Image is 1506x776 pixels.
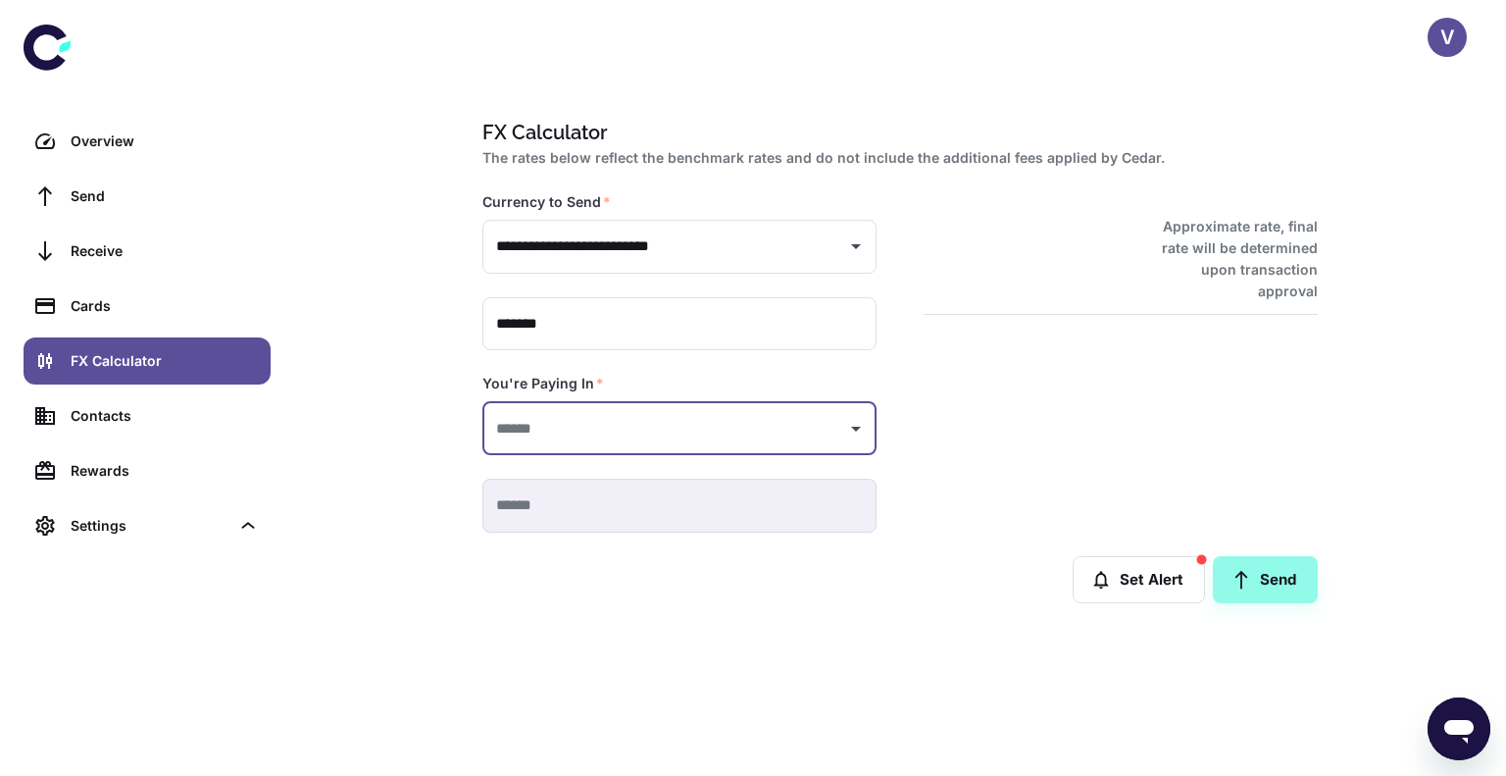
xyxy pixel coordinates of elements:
a: Send [24,173,271,220]
label: You're Paying In [482,374,604,393]
a: Rewards [24,447,271,494]
a: FX Calculator [24,337,271,385]
div: Rewards [71,460,259,482]
div: Settings [71,515,229,537]
div: Receive [71,240,259,262]
a: Overview [24,118,271,165]
div: FX Calculator [71,350,259,372]
div: Settings [24,502,271,549]
button: Open [842,415,870,442]
div: Send [71,185,259,207]
div: Cards [71,295,259,317]
div: Overview [71,130,259,152]
a: Receive [24,228,271,275]
a: Cards [24,283,271,330]
h1: FX Calculator [482,118,1310,147]
div: Contacts [71,405,259,427]
a: Contacts [24,392,271,440]
button: V [1428,18,1467,57]
label: Currency to Send [482,192,611,212]
h6: Approximate rate, final rate will be determined upon transaction approval [1140,216,1318,302]
button: Open [842,233,870,260]
button: Set Alert [1073,556,1205,603]
iframe: Button to launch messaging window [1428,698,1490,760]
a: Send [1213,556,1318,603]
